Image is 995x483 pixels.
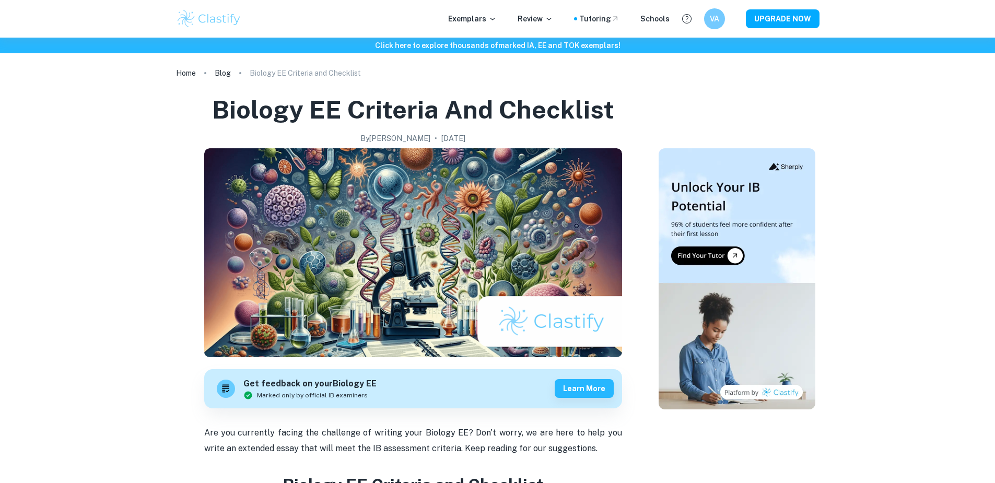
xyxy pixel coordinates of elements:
[204,425,622,457] p: Are you currently facing the challenge of writing your Biology EE? Don't worry, we are here to he...
[441,133,465,144] h2: [DATE]
[176,66,196,80] a: Home
[555,379,614,398] button: Learn more
[215,66,231,80] a: Blog
[204,148,622,357] img: Biology EE Criteria and Checklist cover image
[746,9,820,28] button: UPGRADE NOW
[435,133,437,144] p: •
[360,133,430,144] h2: By [PERSON_NAME]
[678,10,696,28] button: Help and Feedback
[2,40,993,51] h6: Click here to explore thousands of marked IA, EE and TOK exemplars !
[204,369,622,408] a: Get feedback on yourBiology EEMarked only by official IB examinersLearn more
[579,13,619,25] a: Tutoring
[659,148,815,409] img: Thumbnail
[448,13,497,25] p: Exemplars
[640,13,670,25] a: Schools
[250,67,361,79] p: Biology EE Criteria and Checklist
[704,8,725,29] button: VA
[518,13,553,25] p: Review
[243,378,377,391] h6: Get feedback on your Biology EE
[257,391,368,400] span: Marked only by official IB examiners
[708,13,720,25] h6: VA
[212,93,614,126] h1: Biology EE Criteria and Checklist
[176,8,242,29] img: Clastify logo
